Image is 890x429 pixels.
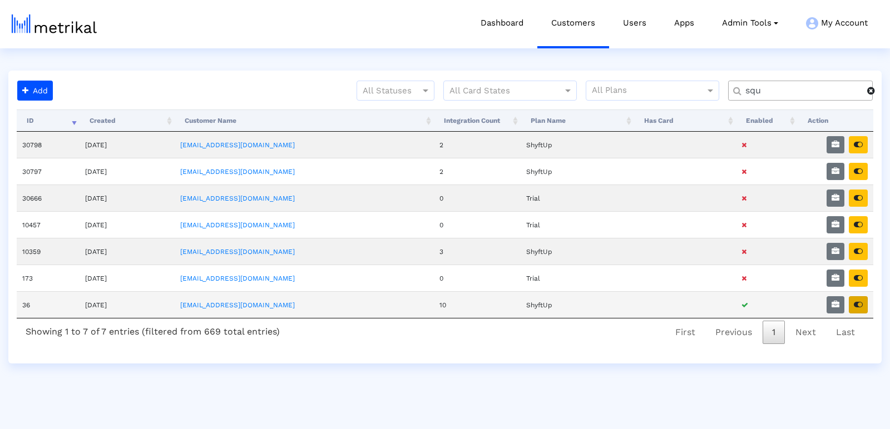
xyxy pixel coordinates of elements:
[827,321,864,344] a: Last
[521,158,634,184] td: ShyftUp
[175,109,434,132] th: Customer Name: activate to sort column ascending
[12,14,97,33] img: metrical-logo-light.png
[666,321,705,344] a: First
[17,265,80,291] td: 173
[736,109,798,132] th: Enabled: activate to sort column ascending
[80,158,175,184] td: [DATE]
[434,238,521,265] td: 3
[17,158,80,184] td: 30797
[434,184,521,211] td: 0
[80,238,175,265] td: [DATE]
[17,291,80,318] td: 36
[521,265,634,291] td: Trial
[434,291,521,318] td: 10
[80,184,175,211] td: [DATE]
[806,17,818,29] img: my-account-menu-icon.png
[180,301,295,309] a: [EMAIL_ADDRESS][DOMAIN_NAME]
[80,211,175,238] td: [DATE]
[434,158,521,184] td: 2
[763,321,785,344] a: 1
[17,238,80,265] td: 10359
[80,109,175,132] th: Created: activate to sort column ascending
[180,248,295,256] a: [EMAIL_ADDRESS][DOMAIN_NAME]
[706,321,762,344] a: Previous
[634,109,736,132] th: Has Card: activate to sort column ascending
[180,141,295,149] a: [EMAIL_ADDRESS][DOMAIN_NAME]
[180,194,295,202] a: [EMAIL_ADDRESS][DOMAIN_NAME]
[434,211,521,238] td: 0
[17,132,80,158] td: 30798
[17,318,289,341] div: Showing 1 to 7 of 7 entries (filtered from 669 total entries)
[180,221,295,229] a: [EMAIL_ADDRESS][DOMAIN_NAME]
[521,109,634,132] th: Plan Name: activate to sort column ascending
[449,84,551,98] input: All Card States
[80,132,175,158] td: [DATE]
[17,109,80,132] th: ID: activate to sort column ascending
[521,291,634,318] td: ShyftUp
[592,84,707,98] input: All Plans
[434,265,521,291] td: 0
[434,132,521,158] td: 2
[434,109,521,132] th: Integration Count: activate to sort column ascending
[521,211,634,238] td: Trial
[521,184,634,211] td: Trial
[80,291,175,318] td: [DATE]
[80,265,175,291] td: [DATE]
[180,275,295,282] a: [EMAIL_ADDRESS][DOMAIN_NAME]
[786,321,825,344] a: Next
[17,211,80,238] td: 10457
[521,132,634,158] td: ShyftUp
[17,81,53,101] button: Add
[180,168,295,176] a: [EMAIL_ADDRESS][DOMAIN_NAME]
[17,184,80,211] td: 30666
[738,85,867,97] input: Customer Name
[798,109,873,132] th: Action
[521,238,634,265] td: ShyftUp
